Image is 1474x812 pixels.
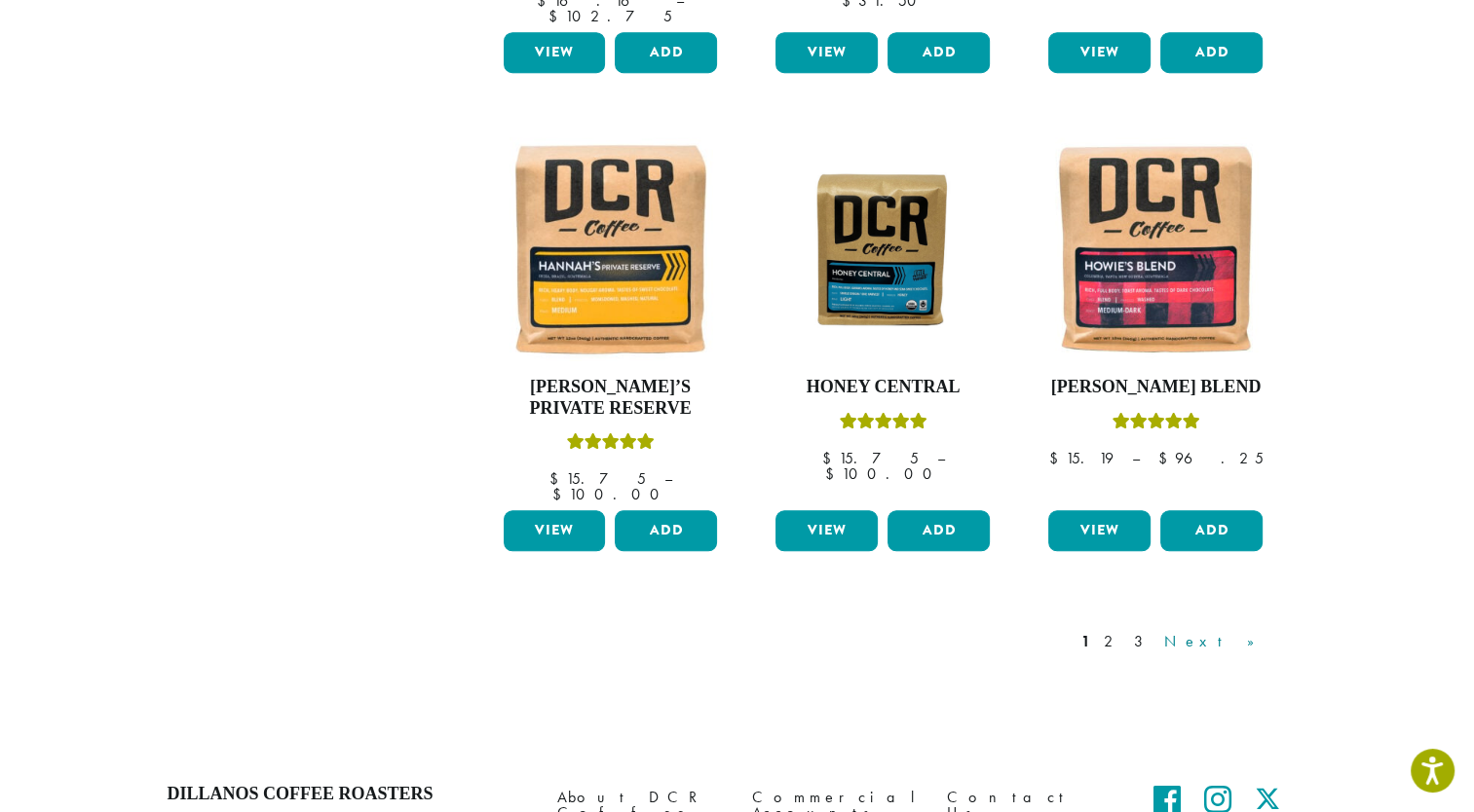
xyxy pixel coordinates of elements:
a: View [1048,510,1151,551]
div: Rated 4.67 out of 5 [1112,410,1199,439]
a: View [775,32,878,73]
a: [PERSON_NAME]’s Private ReserveRated 5.00 out of 5 [499,137,723,502]
button: Add [888,510,990,551]
a: Honey CentralRated 5.00 out of 5 [771,137,995,502]
a: 1 [1077,630,1094,653]
span: $ [825,463,842,484]
bdi: 15.75 [821,448,918,468]
span: – [1131,448,1139,468]
a: Next » [1160,630,1272,653]
button: Add [888,32,990,73]
h4: [PERSON_NAME]’s Private Reserve [499,377,723,419]
bdi: 102.75 [548,6,672,26]
a: View [504,32,606,73]
img: Howies-Blend-12oz-300x300.jpg [1043,137,1267,361]
h4: Dillanos Coffee Roasters [168,784,528,805]
bdi: 96.25 [1157,448,1263,468]
a: View [775,510,878,551]
span: $ [1157,448,1174,468]
a: View [504,510,606,551]
a: [PERSON_NAME] BlendRated 4.67 out of 5 [1043,137,1267,502]
img: Honey-Central-stock-image-fix-1200-x-900.png [771,166,995,333]
span: – [936,448,944,468]
h4: [PERSON_NAME] Blend [1043,377,1267,398]
button: Add [1160,510,1263,551]
span: $ [1048,448,1065,468]
bdi: 100.00 [552,484,668,504]
bdi: 15.19 [1048,448,1113,468]
img: Hannahs-Private-Reserve-12oz-300x300.jpg [498,137,722,361]
span: – [663,468,671,489]
span: $ [548,6,565,26]
div: Rated 5.00 out of 5 [566,430,654,460]
a: 2 [1100,630,1124,653]
button: Add [615,510,717,551]
button: Add [615,32,717,73]
span: $ [552,484,569,504]
div: Rated 5.00 out of 5 [839,410,926,439]
h4: Honey Central [771,377,995,398]
bdi: 100.00 [825,463,941,484]
button: Add [1160,32,1263,73]
a: 3 [1130,630,1154,653]
span: $ [548,468,565,489]
bdi: 15.75 [548,468,645,489]
a: View [1048,32,1151,73]
span: $ [821,448,838,468]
